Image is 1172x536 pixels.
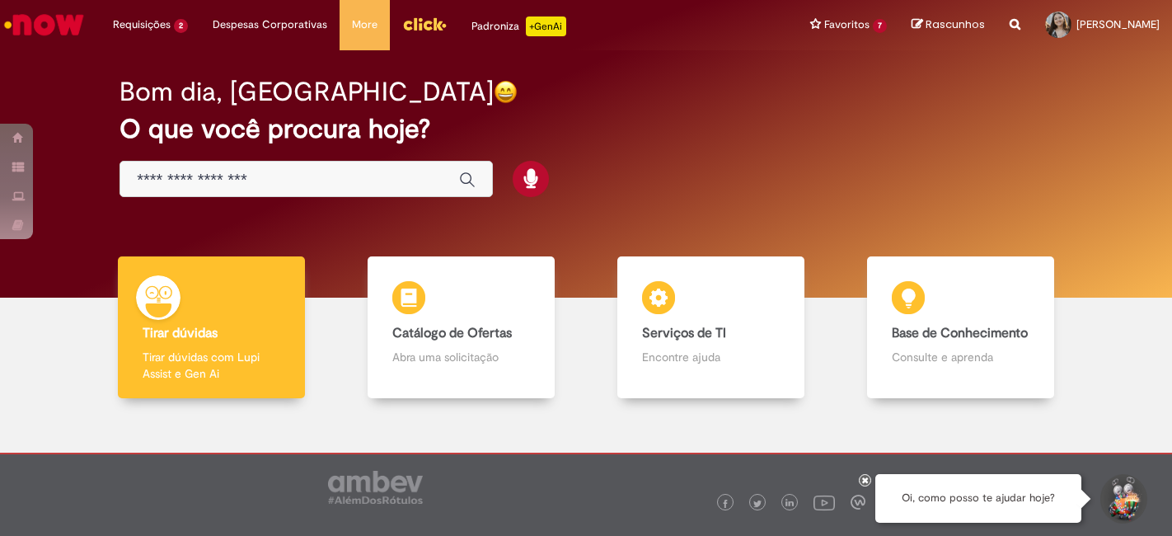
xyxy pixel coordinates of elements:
a: Serviços de TI Encontre ajuda [586,256,836,399]
img: logo_footer_workplace.png [851,495,865,510]
h2: Bom dia, [GEOGRAPHIC_DATA] [120,78,494,106]
p: Encontre ajuda [642,349,781,365]
span: [PERSON_NAME] [1076,17,1160,31]
img: click_logo_yellow_360x200.png [402,12,447,36]
img: happy-face.png [494,80,518,104]
b: Base de Conhecimento [892,325,1028,341]
b: Serviços de TI [642,325,726,341]
div: Oi, como posso te ajudar hoje? [875,474,1081,523]
a: Tirar dúvidas Tirar dúvidas com Lupi Assist e Gen Ai [87,256,336,399]
button: Iniciar Conversa de Suporte [1098,474,1147,524]
p: +GenAi [526,16,566,36]
p: Consulte e aprenda [892,349,1030,365]
img: logo_footer_ambev_rotulo_gray.png [328,471,423,504]
img: ServiceNow [2,8,87,41]
b: Tirar dúvidas [143,325,218,341]
img: logo_footer_facebook.png [721,500,729,508]
span: 7 [873,19,887,33]
a: Base de Conhecimento Consulte e aprenda [836,256,1085,399]
span: Despesas Corporativas [213,16,327,33]
div: Padroniza [471,16,566,36]
b: Catálogo de Ofertas [392,325,512,341]
p: Tirar dúvidas com Lupi Assist e Gen Ai [143,349,281,382]
span: Requisições [113,16,171,33]
span: 2 [174,19,188,33]
h2: O que você procura hoje? [120,115,1052,143]
span: Favoritos [824,16,870,33]
span: More [352,16,377,33]
img: logo_footer_linkedin.png [785,499,794,509]
a: Rascunhos [912,17,985,33]
span: Rascunhos [926,16,985,32]
img: logo_footer_twitter.png [753,500,762,508]
a: Catálogo de Ofertas Abra uma solicitação [336,256,586,399]
p: Abra uma solicitação [392,349,531,365]
img: logo_footer_youtube.png [813,491,835,513]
